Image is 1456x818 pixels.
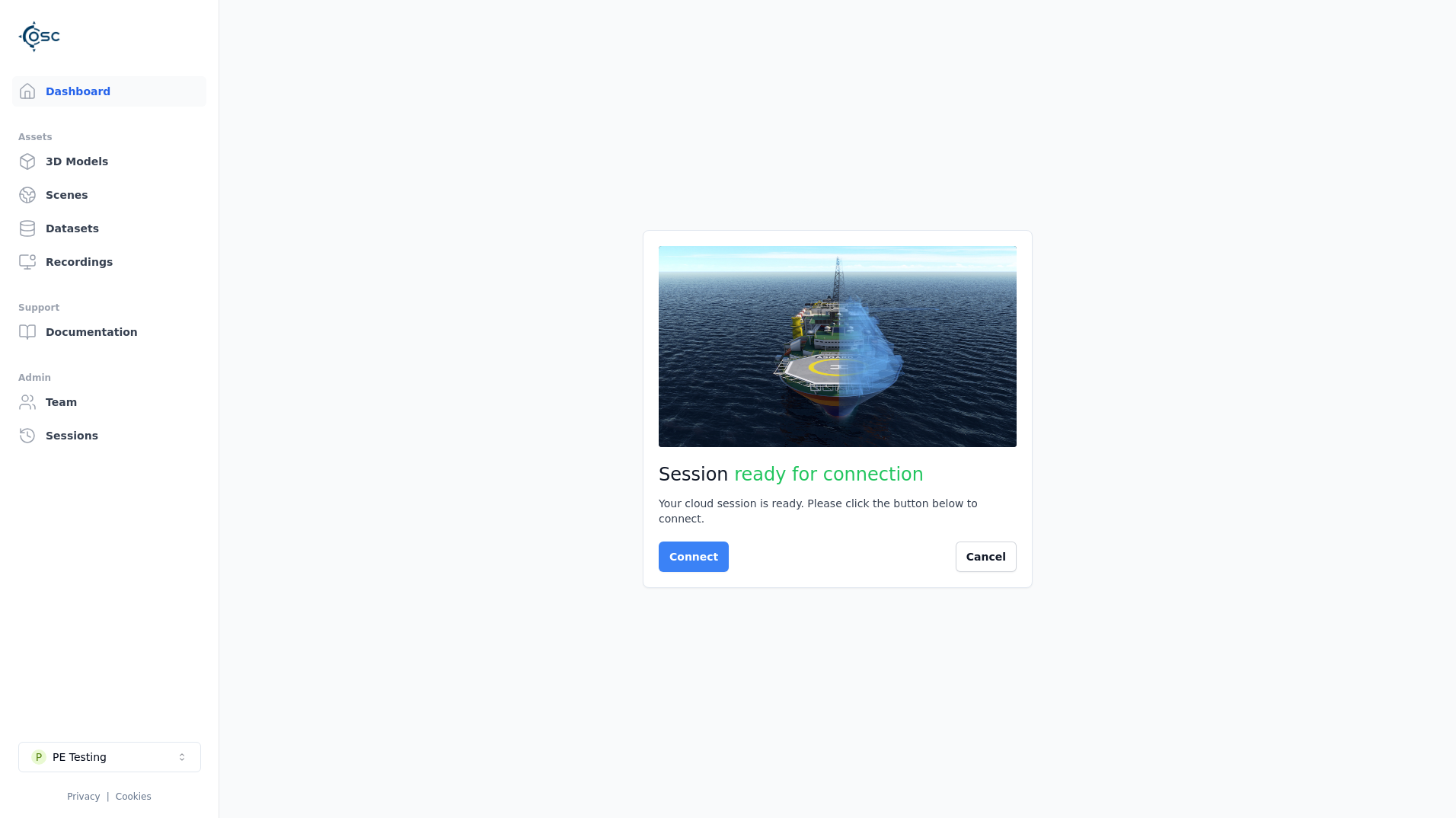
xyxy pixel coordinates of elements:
[18,742,201,772] button: Select a workspace
[107,791,110,802] span: |
[12,76,206,107] a: Dashboard
[12,180,206,210] a: Scenes
[67,791,100,802] a: Privacy
[12,387,206,417] a: Team
[12,317,206,347] a: Documentation
[12,420,206,451] a: Sessions
[659,496,1017,526] div: Your cloud session is ready. Please click the button below to connect.
[31,749,46,765] div: P
[734,464,924,485] span: ready for connection
[659,542,729,572] button: Connect
[18,15,61,58] img: Logo
[116,791,152,802] a: Cookies
[12,146,206,177] a: 3D Models
[659,462,1017,487] h2: Session
[956,542,1017,572] button: Cancel
[18,128,200,146] div: Assets
[18,299,200,317] div: Support
[18,369,200,387] div: Admin
[12,247,206,277] a: Recordings
[53,749,107,765] div: PE Testing
[12,213,206,244] a: Datasets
